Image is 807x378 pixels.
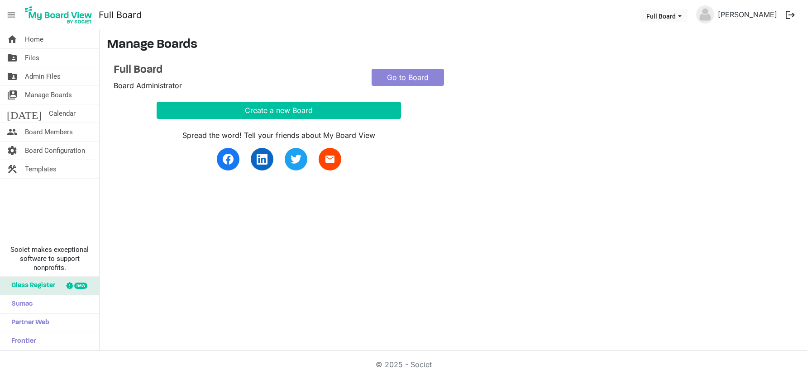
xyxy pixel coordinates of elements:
[7,86,18,104] span: switch_account
[99,6,142,24] a: Full Board
[157,130,401,141] div: Spread the word! Tell your friends about My Board View
[372,69,444,86] a: Go to Board
[781,5,800,24] button: logout
[25,67,61,85] span: Admin Files
[114,81,182,90] span: Board Administrator
[319,148,341,170] a: email
[25,30,43,48] span: Home
[7,30,18,48] span: home
[25,49,39,67] span: Files
[25,86,72,104] span: Manage Boards
[3,6,20,24] span: menu
[325,154,335,165] span: email
[640,9,688,22] button: Full Board dropdownbutton
[696,5,714,24] img: no-profile-picture.svg
[376,360,432,369] a: © 2025 - Societ
[7,142,18,160] span: settings
[157,102,401,119] button: Create a new Board
[223,154,234,165] img: facebook.svg
[257,154,267,165] img: linkedin.svg
[22,4,99,26] a: My Board View Logo
[291,154,301,165] img: twitter.svg
[7,332,36,350] span: Frontier
[25,123,73,141] span: Board Members
[25,160,57,178] span: Templates
[4,245,95,272] span: Societ makes exceptional software to support nonprofits.
[49,104,76,123] span: Calendar
[7,67,18,85] span: folder_shared
[7,49,18,67] span: folder_shared
[22,4,95,26] img: My Board View Logo
[7,104,42,123] span: [DATE]
[114,64,358,77] a: Full Board
[7,160,18,178] span: construction
[7,123,18,141] span: people
[74,283,87,289] div: new
[714,5,781,24] a: [PERSON_NAME]
[7,295,33,313] span: Sumac
[7,277,55,295] span: Glass Register
[25,142,85,160] span: Board Configuration
[7,314,49,332] span: Partner Web
[107,38,800,53] h3: Manage Boards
